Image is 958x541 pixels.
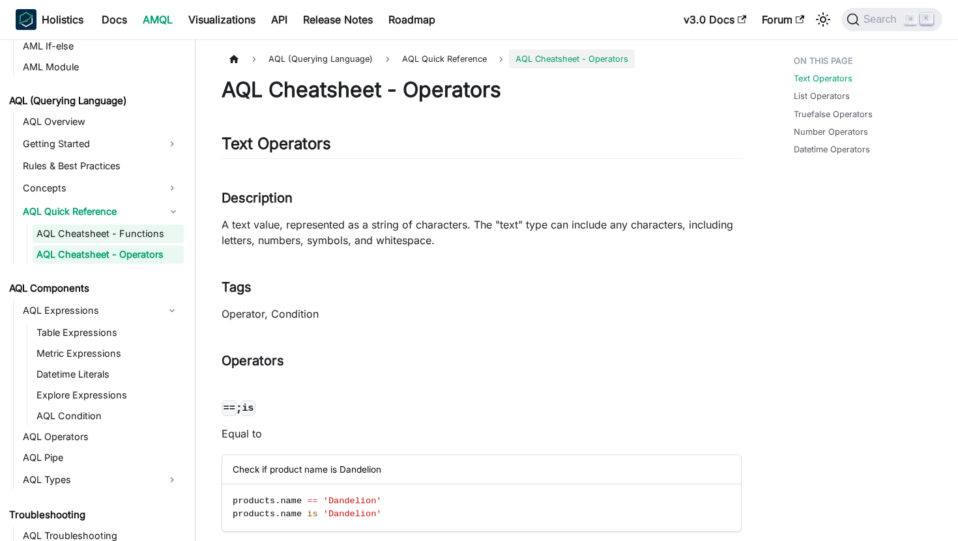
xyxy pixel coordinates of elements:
[19,300,160,321] a: AQL Expressions
[19,133,160,154] a: Getting Started
[160,469,184,490] button: Expand sidebar category 'AQL Types'
[33,365,184,383] a: Datetime Literals
[920,13,933,25] kbd: K
[307,509,317,519] span: is
[222,49,246,68] a: Home page
[222,190,742,206] h3: Description
[794,126,868,138] a: Number Operators
[222,400,237,415] code: ==
[19,58,184,76] a: AML Module
[280,509,302,519] span: name
[222,400,742,415] h4: ;
[33,245,184,264] a: AQL Cheatsheet - Operators
[263,9,295,30] a: API
[19,201,184,222] a: AQL Quick Reference
[794,72,852,85] a: Text Operators
[160,178,184,199] button: Expand sidebar category 'Concepts'
[396,49,493,68] span: AQL Quick Reference
[860,14,905,25] span: Search
[16,9,36,30] img: Holistics
[19,469,160,490] a: AQL Types
[222,134,742,159] h2: Text Operators
[275,509,280,519] span: .
[280,496,302,506] span: name
[813,9,834,30] button: Switch between dark and light mode (currently light mode)
[19,113,184,131] a: AQL Overview
[5,279,184,298] a: AQL Components
[794,143,870,156] a: Datetime Operators
[160,300,184,321] button: Collapse sidebar category 'AQL Expressions'
[181,9,263,30] a: Visualizations
[676,9,754,30] a: v3.0 Docs
[222,426,742,441] p: Equal to
[307,496,317,506] span: ==
[841,8,942,31] button: Search (Command+K)
[323,496,382,506] span: 'Dandelion'
[19,178,160,199] a: Concepts
[160,133,184,154] button: Expand sidebar category 'Getting Started'
[381,9,443,30] a: Roadmap
[94,9,135,30] a: Docs
[135,9,181,30] a: AMQL
[222,217,742,248] p: A text value, represented as a string of characters. The "text" type can include any characters, ...
[240,400,256,415] code: is
[19,37,184,55] a: AML If-else
[222,455,741,484] div: Check if product name is Dandelion
[33,386,184,404] a: Explore Expressions
[754,9,812,30] a: Forum
[19,449,184,467] a: AQL Pipe
[33,324,184,342] a: Table Expressions
[233,496,275,506] span: products
[233,509,275,519] span: products
[33,344,184,363] a: Metric Expressions
[33,407,184,425] a: AQL Condition
[19,157,184,175] a: Rules & Best Practices
[19,428,184,446] a: AQL Operators
[222,306,742,322] p: Operator, Condition
[275,496,280,506] span: .
[222,49,742,68] nav: Breadcrumbs
[323,509,382,519] span: 'Dandelion'
[5,506,184,524] a: Troubleshooting
[42,12,83,27] b: Holistics
[16,9,83,30] a: HolisticsHolistics
[794,90,850,102] a: List Operators
[794,108,873,120] a: Truefalse Operators
[904,14,917,25] kbd: ⌘
[5,92,184,110] a: AQL (Querying Language)
[222,279,742,296] h3: Tags
[222,77,742,103] h1: AQL Cheatsheet - Operators
[509,49,635,68] span: AQL Cheatsheet - Operators
[262,49,379,68] span: AQL (Querying Language)
[33,225,184,243] a: AQL Cheatsheet - Functions
[222,353,742,369] h3: Operators
[295,9,381,30] a: Release Notes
